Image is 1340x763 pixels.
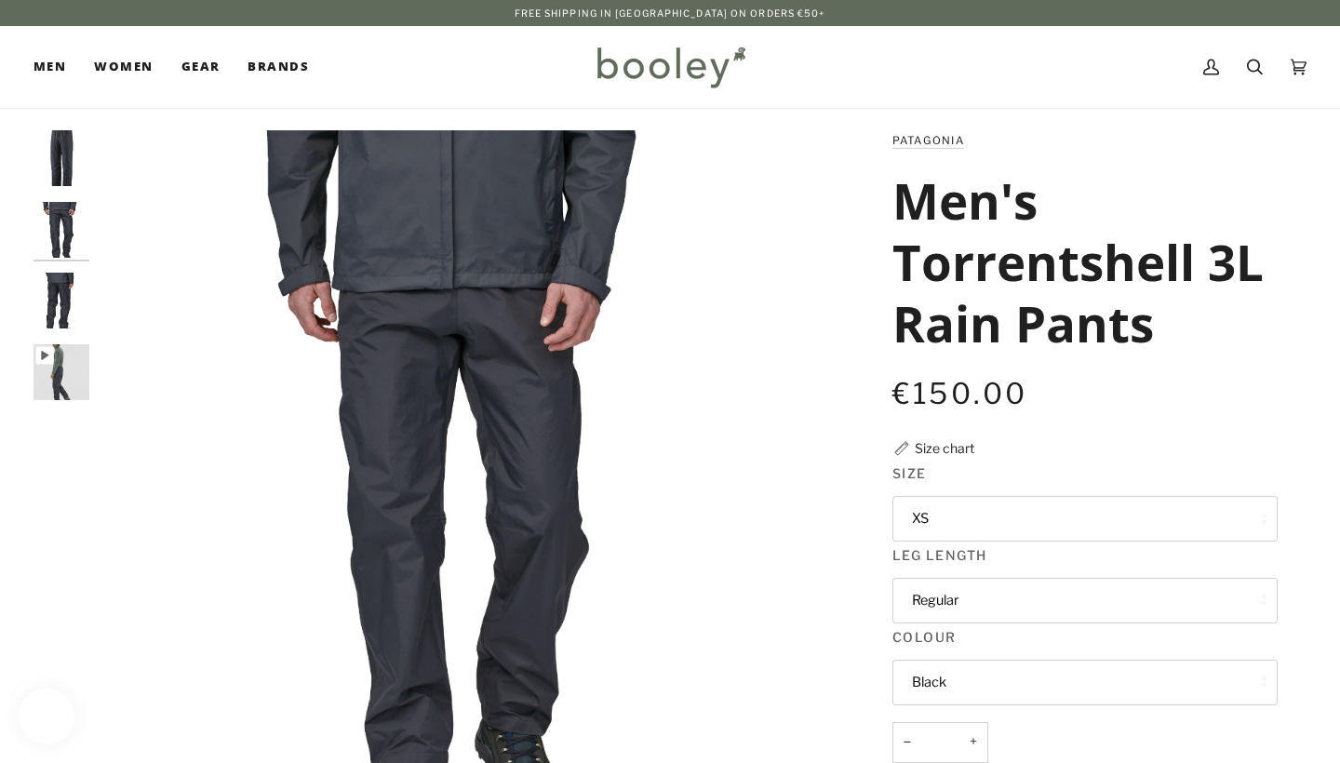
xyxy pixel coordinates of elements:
p: Free Shipping in [GEOGRAPHIC_DATA] on Orders €50+ [515,6,826,20]
span: Leg Length [892,545,987,565]
span: €150.00 [892,376,1028,411]
img: Patagonia Men's Torrentshell 3L Rain Pants Black - Booley Galway [33,273,89,328]
a: Gear [167,26,234,108]
img: Booley [589,40,752,94]
img: Patagonia Men's Torrentshell 3L Rain Pants Black - Booley Galway [33,344,89,400]
span: Gear [181,58,221,76]
a: Women [80,26,167,108]
span: Men [33,58,66,76]
iframe: Button to open loyalty program pop-up [19,689,74,744]
a: Brands [234,26,323,108]
button: Regular [892,578,1278,623]
button: XS [892,496,1278,542]
span: Colour [892,627,957,647]
span: Women [94,58,153,76]
a: Patagonia [892,134,964,147]
img: Patagonia Men's Torrentshell 3L Rain Pants Black - Booley Galway [33,202,89,258]
h1: Men's Torrentshell 3L Rain Pants [892,169,1264,354]
a: Men [33,26,80,108]
span: Size [892,463,927,483]
div: Size chart [915,438,974,458]
span: Brands [248,58,309,76]
img: Patagonia Men's Torrentshell 3L Rain Pants Black - Booley Galway [33,130,89,186]
button: Black [892,660,1278,705]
